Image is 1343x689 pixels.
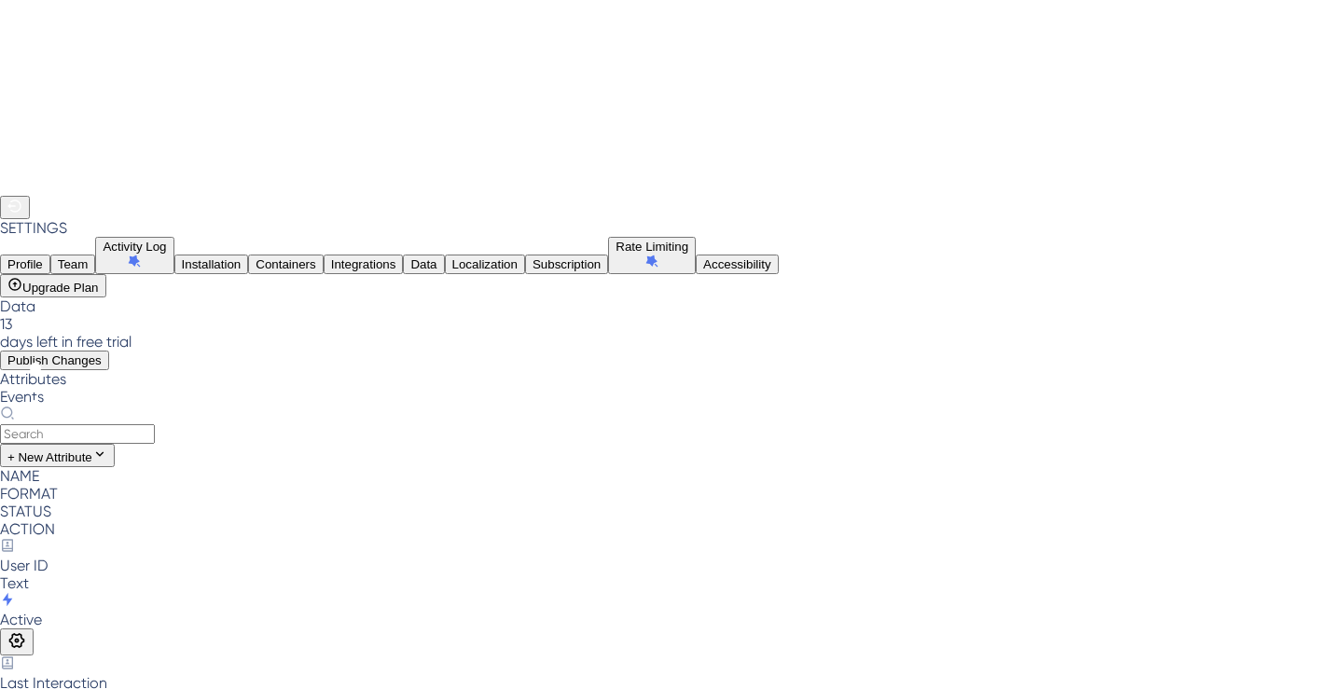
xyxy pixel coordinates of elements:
[50,255,96,274] button: Team
[403,255,444,274] button: Data
[22,281,99,295] span: Upgrade Plan
[174,255,249,274] button: Installation
[324,255,404,274] button: Integrations
[608,237,696,274] button: Rate Limiting
[696,255,779,274] button: Accessibility
[95,237,173,274] button: Activity Log
[445,255,525,274] button: Localization
[7,353,102,367] span: Publish Changes
[525,255,608,274] button: Subscription
[7,450,92,464] span: + New Attribute
[248,255,323,274] button: Containers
